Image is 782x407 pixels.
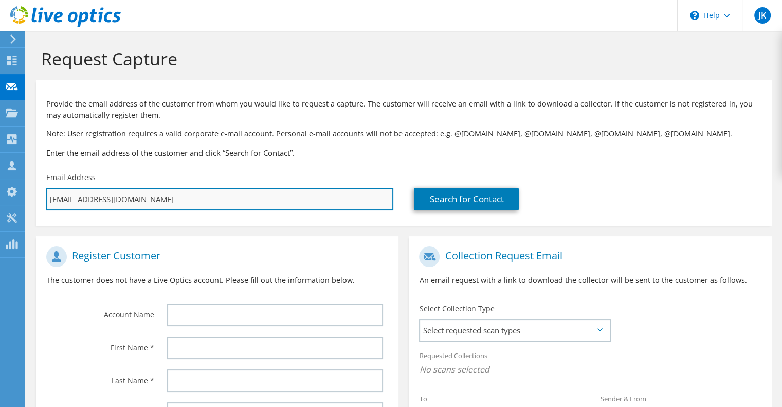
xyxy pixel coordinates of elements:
span: No scans selected [419,364,761,375]
label: Email Address [46,172,96,183]
p: Provide the email address of the customer from whom you would like to request a capture. The cust... [46,98,761,121]
h1: Request Capture [41,48,761,69]
label: First Name * [46,337,154,353]
p: An email request with a link to download the collector will be sent to the customer as follows. [419,275,761,286]
label: Last Name * [46,369,154,386]
svg: \n [690,11,699,20]
h1: Register Customer [46,246,383,267]
span: JK [754,7,771,24]
h3: Enter the email address of the customer and click “Search for Contact”. [46,147,761,158]
label: Account Name [46,304,154,320]
div: Requested Collections [409,345,771,383]
p: The customer does not have a Live Optics account. Please fill out the information below. [46,275,388,286]
span: Select requested scan types [420,320,609,341]
label: Select Collection Type [419,304,494,314]
a: Search for Contact [414,188,519,210]
p: Note: User registration requires a valid corporate e-mail account. Personal e-mail accounts will ... [46,128,761,139]
h1: Collection Request Email [419,246,756,267]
